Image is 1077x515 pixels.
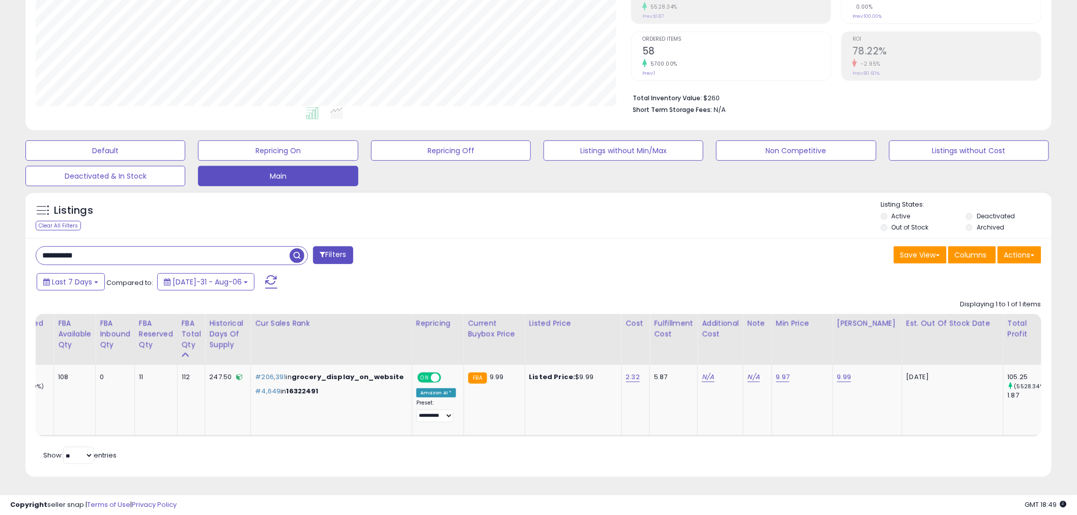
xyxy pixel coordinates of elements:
[837,318,898,329] div: [PERSON_NAME]
[889,140,1049,161] button: Listings without Cost
[853,3,873,11] small: 0.00%
[642,70,655,76] small: Prev: 1
[87,500,130,509] a: Terms of Use
[416,399,456,422] div: Preset:
[182,318,201,350] div: FBA Total Qty
[198,166,358,186] button: Main
[857,60,881,68] small: -2.95%
[977,223,1004,232] label: Archived
[529,318,617,329] div: Listed Price
[418,374,431,382] span: ON
[100,373,127,382] div: 0
[647,60,677,68] small: 5700.00%
[955,250,987,260] span: Columns
[998,246,1041,264] button: Actions
[416,388,456,397] div: Amazon AI *
[748,372,760,382] a: N/A
[977,212,1015,220] label: Deactivated
[714,105,726,115] span: N/A
[139,373,169,382] div: 11
[716,140,876,161] button: Non Competitive
[198,140,358,161] button: Repricing On
[894,246,947,264] button: Save View
[906,373,996,382] p: [DATE]
[633,91,1034,103] li: $260
[12,318,49,339] div: Ordered Items
[642,45,831,59] h2: 58
[853,45,1041,59] h2: 78.22%
[255,386,280,396] span: #4,649
[52,277,92,287] span: Last 7 Days
[702,318,739,339] div: Additional Cost
[642,13,664,19] small: Prev: $1.87
[647,3,677,11] small: 5528.34%
[468,318,521,339] div: Current Buybox Price
[1014,382,1047,390] small: (5528.34%)
[1008,391,1049,400] div: 1.87
[255,318,407,329] div: Cur Sales Rank
[139,318,173,350] div: FBA Reserved Qty
[881,200,1052,210] p: Listing States:
[892,223,929,232] label: Out of Stock
[25,140,185,161] button: Default
[10,500,177,510] div: seller snap | |
[255,387,404,396] p: in
[853,13,882,19] small: Prev: 100.00%
[157,273,254,291] button: [DATE]-31 - Aug-06
[490,372,504,382] span: 9.99
[10,500,47,509] strong: Copyright
[1008,318,1045,339] div: Total Profit
[54,204,93,218] h5: Listings
[948,246,996,264] button: Columns
[906,318,999,329] div: Est. Out Of Stock Date
[313,246,353,264] button: Filters
[58,373,88,382] div: 108
[633,105,712,114] b: Short Term Storage Fees:
[25,166,185,186] button: Deactivated & In Stock
[292,372,404,382] span: grocery_display_on_website
[642,37,831,42] span: Ordered Items
[1008,373,1049,382] div: 105.25
[837,372,852,382] a: 9.99
[468,373,487,384] small: FBA
[892,212,911,220] label: Active
[209,318,246,350] div: Historical Days Of Supply
[776,372,790,382] a: 9.97
[36,221,81,231] div: Clear All Filters
[626,318,646,329] div: Cost
[58,318,91,350] div: FBA Available Qty
[748,318,768,329] div: Note
[255,373,404,382] p: in
[209,373,243,382] div: 247.50
[626,372,640,382] a: 2.32
[416,318,460,329] div: Repricing
[173,277,242,287] span: [DATE]-31 - Aug-06
[287,386,319,396] span: 16322491
[529,373,614,382] div: $9.99
[702,372,714,382] a: N/A
[100,318,130,350] div: FBA inbound Qty
[654,318,693,339] div: Fulfillment Cost
[1025,500,1067,509] span: 2025-08-14 18:49 GMT
[960,300,1041,309] div: Displaying 1 to 1 of 1 items
[255,372,286,382] span: #206,391
[440,374,456,382] span: OFF
[654,373,690,382] div: 5.87
[529,372,576,382] b: Listed Price:
[776,318,829,329] div: Min Price
[544,140,703,161] button: Listings without Min/Max
[43,450,117,460] span: Show: entries
[106,278,153,288] span: Compared to:
[853,70,880,76] small: Prev: 80.60%
[132,500,177,509] a: Privacy Policy
[853,37,1041,42] span: ROI
[182,373,197,382] div: 112
[37,273,105,291] button: Last 7 Days
[371,140,531,161] button: Repricing Off
[633,94,702,102] b: Total Inventory Value:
